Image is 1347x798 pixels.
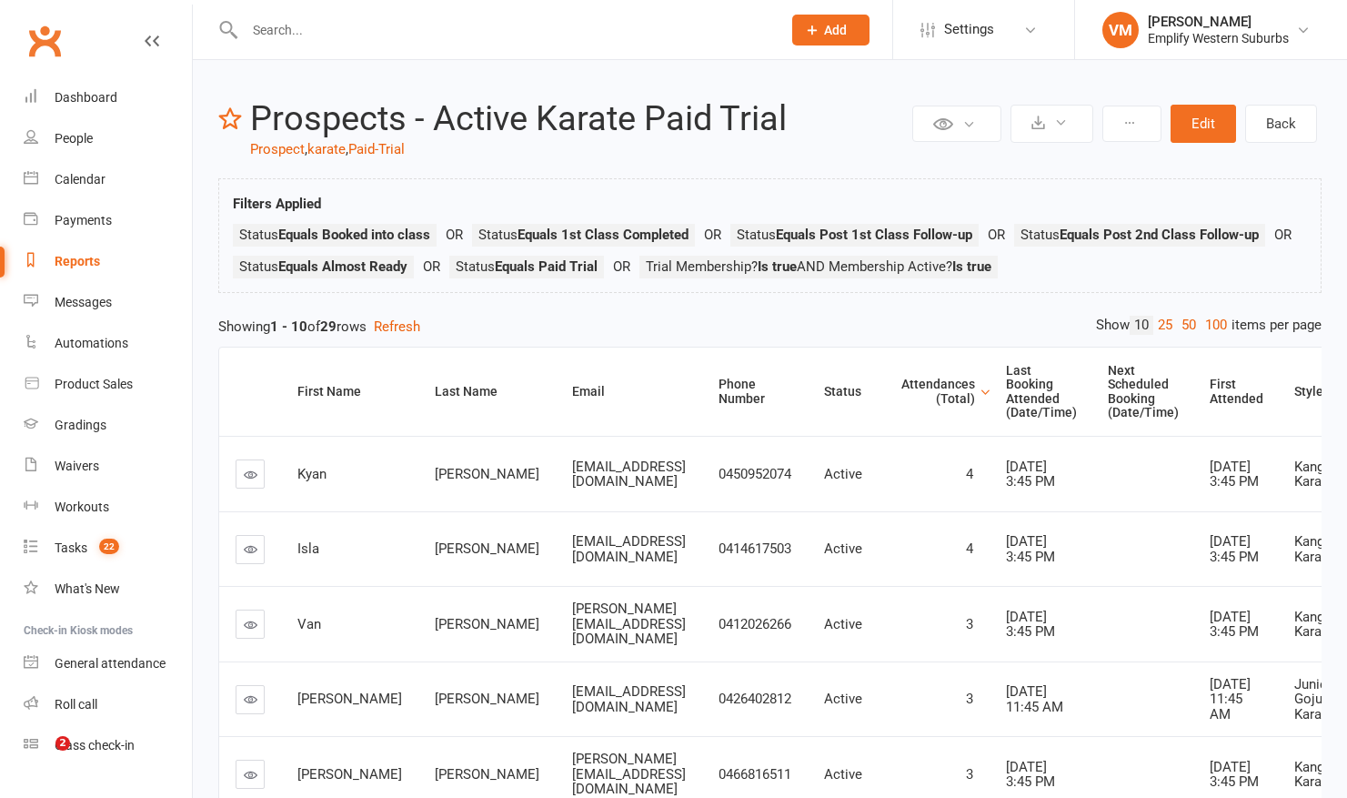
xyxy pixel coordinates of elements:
[719,540,791,557] span: 0414617503
[719,466,791,482] span: 0450952074
[24,684,192,725] a: Roll call
[239,17,769,43] input: Search...
[24,643,192,684] a: General attendance kiosk mode
[1210,609,1259,641] span: [DATE] 3:45 PM
[55,295,112,309] div: Messages
[572,533,686,565] span: [EMAIL_ADDRESS][DOMAIN_NAME]
[24,159,192,200] a: Calendar
[824,616,862,632] span: Active
[719,766,791,783] span: 0466816511
[55,254,100,268] div: Reports
[24,77,192,118] a: Dashboard
[55,736,70,751] span: 2
[792,15,870,45] button: Add
[1294,609,1333,641] span: Kanga Karate
[374,316,420,338] button: Refresh
[966,466,973,482] span: 4
[1130,316,1153,335] a: 10
[1201,316,1231,335] a: 100
[55,336,128,350] div: Automations
[55,500,109,514] div: Workouts
[55,90,117,105] div: Dashboard
[1020,227,1259,243] span: Status
[99,539,119,554] span: 22
[1006,533,1055,565] span: [DATE] 3:45 PM
[776,227,972,243] strong: Equals Post 1st Class Follow-up
[239,258,407,275] span: Status
[346,141,348,157] span: ,
[1210,533,1259,565] span: [DATE] 3:45 PM
[55,172,106,187] div: Calendar
[1294,759,1333,791] span: Kanga Karate
[572,751,686,797] span: [PERSON_NAME][EMAIL_ADDRESS][DOMAIN_NAME]
[297,385,404,399] div: First Name
[797,258,991,275] span: AND Membership Active?
[952,258,991,275] strong: Is true
[55,656,166,671] div: General attendance
[24,200,192,241] a: Payments
[218,316,1322,338] div: Showing of rows
[944,9,994,50] span: Settings
[1102,12,1139,48] div: VM
[824,540,862,557] span: Active
[55,581,120,596] div: What's New
[1006,364,1077,420] div: Last Booking Attended (Date/Time)
[1006,609,1055,641] span: [DATE] 3:45 PM
[478,227,689,243] span: Status
[55,697,97,712] div: Roll call
[55,459,99,473] div: Waivers
[348,141,405,157] a: Paid-Trial
[24,487,192,528] a: Workouts
[24,528,192,569] a: Tasks 22
[55,540,87,555] div: Tasks
[297,466,327,482] span: Kyan
[1210,378,1263,406] div: First Attended
[1294,533,1333,565] span: Kanga Karate
[1294,676,1333,722] span: Junior Goju Karate
[719,616,791,632] span: 0412026266
[278,227,430,243] strong: Equals Booked into class
[824,691,862,707] span: Active
[966,616,973,632] span: 3
[1210,676,1251,722] span: [DATE] 11:45 AM
[297,616,321,632] span: Van
[1006,683,1063,715] span: [DATE] 11:45 AM
[435,466,539,482] span: [PERSON_NAME]
[1245,105,1317,143] a: Back
[435,540,539,557] span: [PERSON_NAME]
[24,118,192,159] a: People
[966,540,973,557] span: 4
[435,691,539,707] span: [PERSON_NAME]
[250,100,908,138] h2: Prospects - Active Karate Paid Trial
[824,385,870,399] div: Status
[1006,459,1055,490] span: [DATE] 3:45 PM
[24,323,192,364] a: Automations
[719,691,791,707] span: 0426402812
[24,725,192,766] a: Class kiosk mode
[719,378,793,406] div: Phone Number
[572,385,688,399] div: Email
[233,196,321,212] strong: Filters Applied
[737,227,972,243] span: Status
[24,364,192,405] a: Product Sales
[24,569,192,610] a: What's New
[1006,759,1055,791] span: [DATE] 3:45 PM
[966,691,973,707] span: 3
[758,258,797,275] strong: Is true
[18,736,62,780] iframe: Intercom live chat
[270,318,307,335] strong: 1 - 10
[250,141,305,157] a: Prospect
[24,405,192,446] a: Gradings
[55,418,106,432] div: Gradings
[55,213,112,227] div: Payments
[1153,316,1177,335] a: 25
[1171,105,1236,143] button: Edit
[24,282,192,323] a: Messages
[1294,385,1335,399] div: Style
[239,227,430,243] span: Status
[1177,316,1201,335] a: 50
[305,141,307,157] span: ,
[518,227,689,243] strong: Equals 1st Class Completed
[55,738,135,753] div: Class check-in
[824,466,862,482] span: Active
